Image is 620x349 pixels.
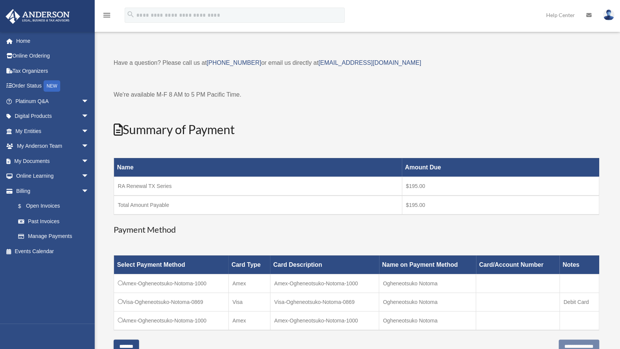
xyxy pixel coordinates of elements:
[114,224,599,236] h3: Payment Method
[206,59,261,66] a: [PHONE_NUMBER]
[5,139,100,154] a: My Anderson Teamarrow_drop_down
[114,196,402,214] td: Total Amount Payable
[5,109,100,124] a: Digital Productsarrow_drop_down
[81,94,97,109] span: arrow_drop_down
[270,311,379,330] td: Amex-Ogheneotsuko-Notoma-1000
[81,153,97,169] span: arrow_drop_down
[81,139,97,154] span: arrow_drop_down
[114,255,229,274] th: Select Payment Method
[379,255,476,274] th: Name on Payment Method
[559,255,599,274] th: Notes
[402,158,599,177] th: Amount Due
[114,121,599,138] h2: Summary of Payment
[319,59,421,66] a: [EMAIL_ADDRESS][DOMAIN_NAME]
[81,169,97,184] span: arrow_drop_down
[270,274,379,293] td: Amex-Ogheneotsuko-Notoma-1000
[228,255,270,274] th: Card Type
[102,13,111,20] a: menu
[228,293,270,311] td: Visa
[402,177,599,196] td: $195.00
[11,229,97,244] a: Manage Payments
[603,9,614,20] img: User Pic
[22,202,26,211] span: $
[5,153,100,169] a: My Documentsarrow_drop_down
[228,311,270,330] td: Amex
[81,183,97,199] span: arrow_drop_down
[114,58,599,68] p: Have a question? Please call us at or email us directly at
[114,311,229,330] td: Amex-Ogheneotsuko-Notoma-1000
[114,274,229,293] td: Amex-Ogheneotsuko-Notoma-1000
[5,124,100,139] a: My Entitiesarrow_drop_down
[114,89,599,100] p: We're available M-F 8 AM to 5 PM Pacific Time.
[114,158,402,177] th: Name
[5,169,100,184] a: Online Learningarrow_drop_down
[114,293,229,311] td: Visa-Ogheneotsuko-Notoma-0869
[5,33,100,49] a: Home
[5,94,100,109] a: Platinum Q&Aarrow_drop_down
[476,255,559,274] th: Card/Account Number
[379,293,476,311] td: Ogheneotsuko Notoma
[44,80,60,92] div: NEW
[81,109,97,124] span: arrow_drop_down
[559,293,599,311] td: Debit Card
[270,293,379,311] td: Visa-Ogheneotsuko-Notoma-0869
[5,244,100,259] a: Events Calendar
[270,255,379,274] th: Card Description
[379,311,476,330] td: Ogheneotsuko Notoma
[228,274,270,293] td: Amex
[5,49,100,64] a: Online Ordering
[379,274,476,293] td: Ogheneotsuko Notoma
[11,214,97,229] a: Past Invoices
[5,183,97,199] a: Billingarrow_drop_down
[5,63,100,78] a: Tax Organizers
[102,11,111,20] i: menu
[81,124,97,139] span: arrow_drop_down
[11,199,93,214] a: $Open Invoices
[114,177,402,196] td: RA Renewal TX Series
[5,78,100,94] a: Order StatusNEW
[126,10,135,19] i: search
[3,9,72,24] img: Anderson Advisors Platinum Portal
[402,196,599,214] td: $195.00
